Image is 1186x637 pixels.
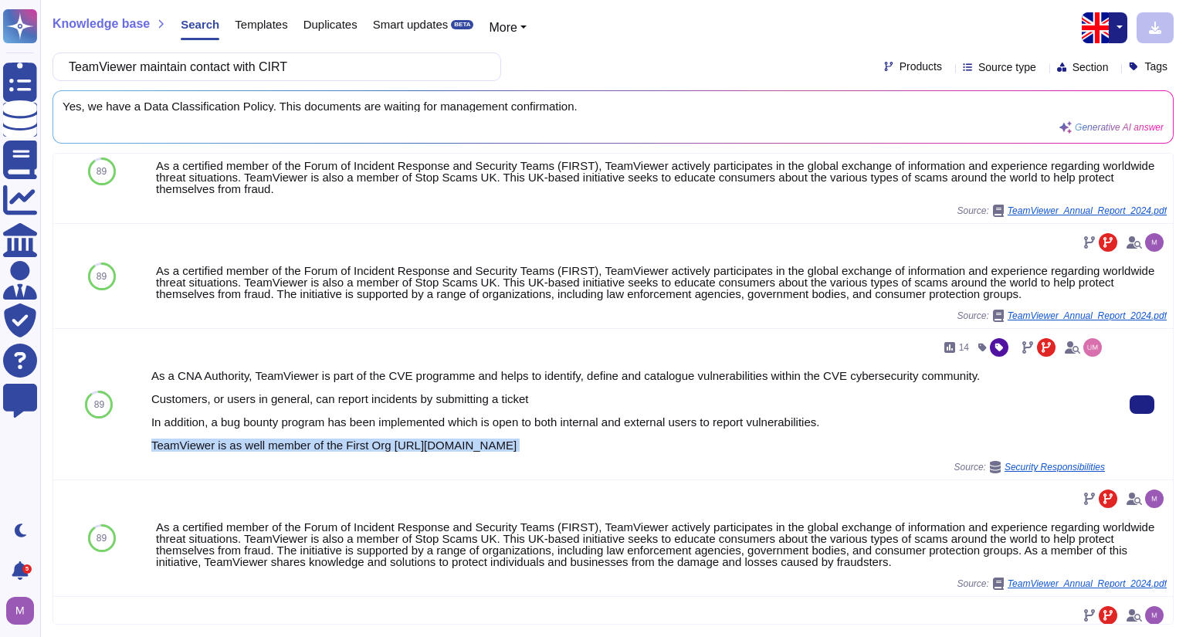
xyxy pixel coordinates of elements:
[1145,606,1164,625] img: user
[97,272,107,281] span: 89
[1082,12,1113,43] img: en
[6,597,34,625] img: user
[1072,62,1109,73] span: Section
[94,400,104,409] span: 89
[63,100,1164,112] span: Yes, we have a Data Classification Policy. This documents are waiting for management confirmation.
[1075,123,1164,132] span: Generative AI answer
[373,19,449,30] span: Smart updates
[954,461,1105,473] span: Source:
[489,21,517,34] span: More
[22,564,32,574] div: 5
[959,343,969,352] span: 14
[489,19,527,37] button: More
[53,18,150,30] span: Knowledge base
[303,19,357,30] span: Duplicates
[957,578,1167,590] span: Source:
[1145,233,1164,252] img: user
[957,310,1167,322] span: Source:
[61,53,485,80] input: Search a question or template...
[1008,206,1167,215] span: TeamViewer_Annual_Report_2024.pdf
[97,167,107,176] span: 89
[156,160,1167,195] div: As a certified member of the Forum of Incident Response and Security Teams (FIRST), TeamViewer ac...
[156,521,1167,568] div: As a certified member of the Forum of Incident Response and Security Teams (FIRST), TeamViewer ac...
[1144,61,1167,72] span: Tags
[235,19,287,30] span: Templates
[97,534,107,543] span: 89
[156,265,1167,300] div: As a certified member of the Forum of Incident Response and Security Teams (FIRST), TeamViewer ac...
[900,61,942,72] span: Products
[151,370,1105,451] div: As a CNA Authority, TeamViewer is part of the CVE programme and helps to identify, define and cat...
[1008,579,1167,588] span: TeamViewer_Annual_Report_2024.pdf
[1083,338,1102,357] img: user
[957,205,1167,217] span: Source:
[978,62,1036,73] span: Source type
[3,594,45,628] button: user
[181,19,219,30] span: Search
[451,20,473,29] div: BETA
[1145,490,1164,508] img: user
[1005,463,1105,472] span: Security Responsibilities
[1008,311,1167,320] span: TeamViewer_Annual_Report_2024.pdf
